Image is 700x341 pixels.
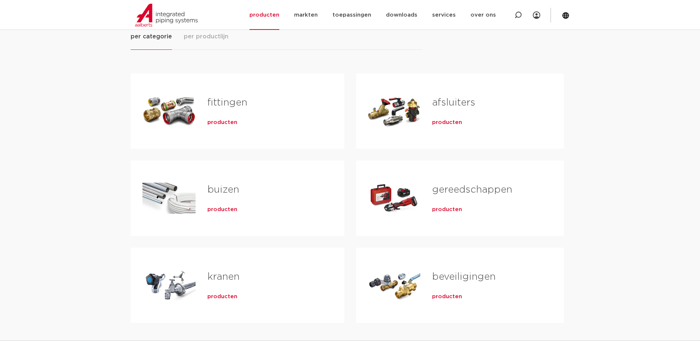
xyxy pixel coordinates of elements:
[432,272,496,282] a: beveiligingen
[432,98,475,107] a: afsluiters
[131,32,570,335] div: Tabs. Open items met enter of spatie, sluit af met escape en navigeer met de pijltoetsen.
[432,206,462,213] a: producten
[207,119,237,126] a: producten
[207,98,247,107] a: fittingen
[184,32,228,41] span: per productlijn
[432,119,462,126] a: producten
[207,293,237,300] a: producten
[207,206,237,213] a: producten
[131,32,172,41] span: per categorie
[432,185,512,194] a: gereedschappen
[207,185,239,194] a: buizen
[207,272,239,282] a: kranen
[432,293,462,300] a: producten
